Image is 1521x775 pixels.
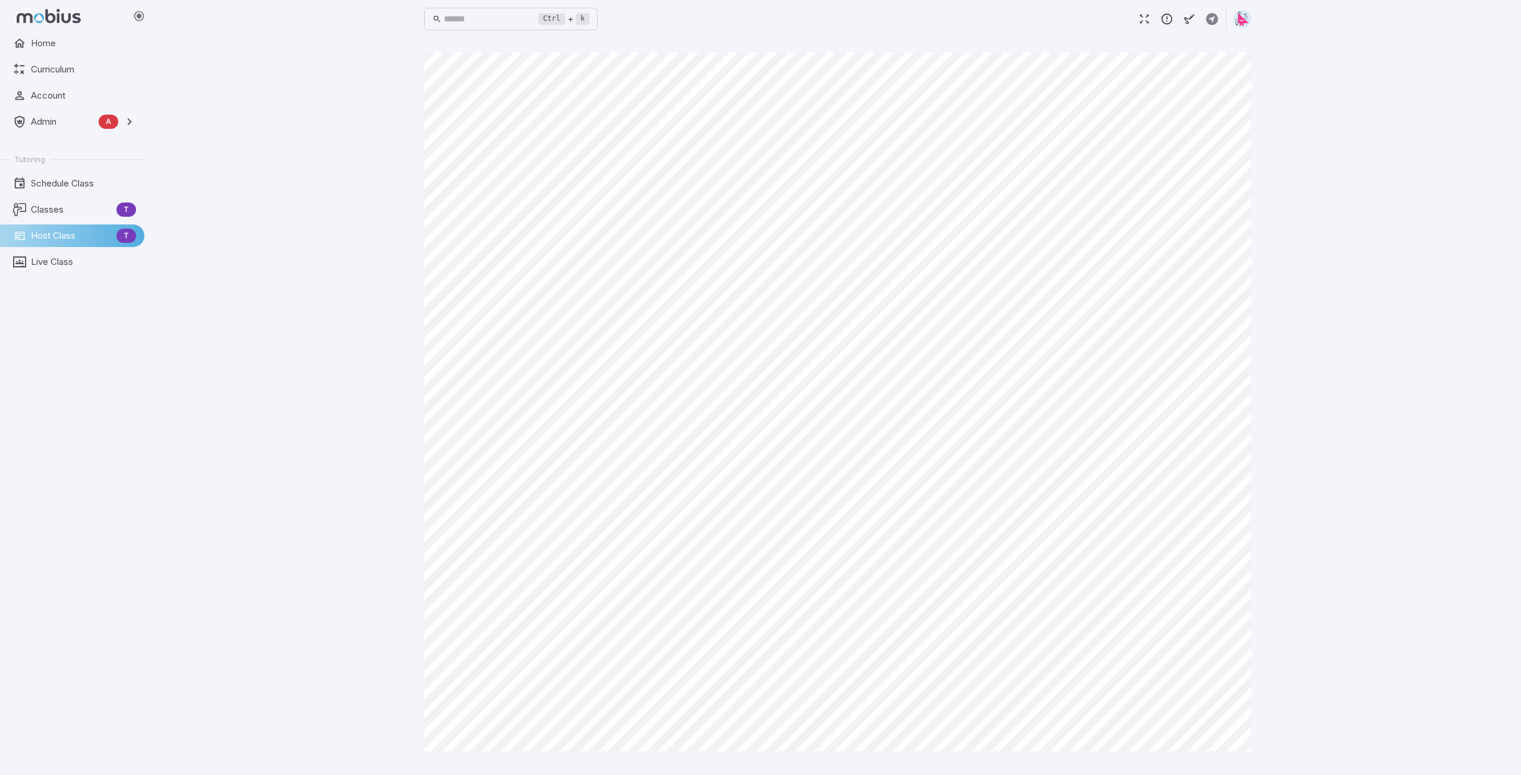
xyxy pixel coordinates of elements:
span: Host Class [31,229,112,242]
span: Curriculum [31,63,136,76]
span: T [116,230,136,242]
span: A [99,116,118,128]
kbd: k [576,13,589,25]
div: + [538,12,589,26]
kbd: Ctrl [538,13,565,25]
button: Fullscreen Game [1133,8,1156,30]
span: Live Class [31,255,136,268]
span: Classes [31,203,112,216]
span: T [116,204,136,216]
img: right-triangle.svg [1233,10,1251,28]
button: Create Activity [1201,8,1223,30]
span: Tutoring [14,154,45,165]
span: Home [31,37,136,50]
span: Admin [31,115,94,128]
button: Report an Issue [1156,8,1178,30]
button: Start Drawing on Questions [1178,8,1201,30]
span: Account [31,89,136,102]
span: Schedule Class [31,177,136,190]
